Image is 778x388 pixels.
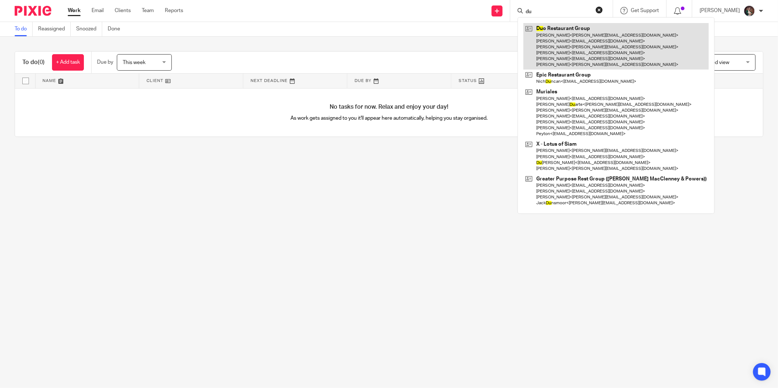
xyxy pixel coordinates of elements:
[165,7,183,14] a: Reports
[700,7,740,14] p: [PERSON_NAME]
[123,60,145,65] span: This week
[115,7,131,14] a: Clients
[15,22,33,36] a: To do
[525,9,591,15] input: Search
[52,54,84,71] a: + Add task
[92,7,104,14] a: Email
[596,6,603,14] button: Clear
[76,22,102,36] a: Snoozed
[744,5,755,17] img: Profile%20picture%20JUS.JPG
[68,7,81,14] a: Work
[38,59,45,65] span: (0)
[38,22,71,36] a: Reassigned
[108,22,126,36] a: Done
[15,6,51,16] img: Pixie
[631,8,659,13] span: Get Support
[142,7,154,14] a: Team
[97,59,113,66] p: Due by
[202,115,576,122] p: As work gets assigned to you it'll appear here automatically, helping you stay organised.
[22,59,45,66] h1: To do
[15,103,763,111] h4: No tasks for now. Relax and enjoy your day!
